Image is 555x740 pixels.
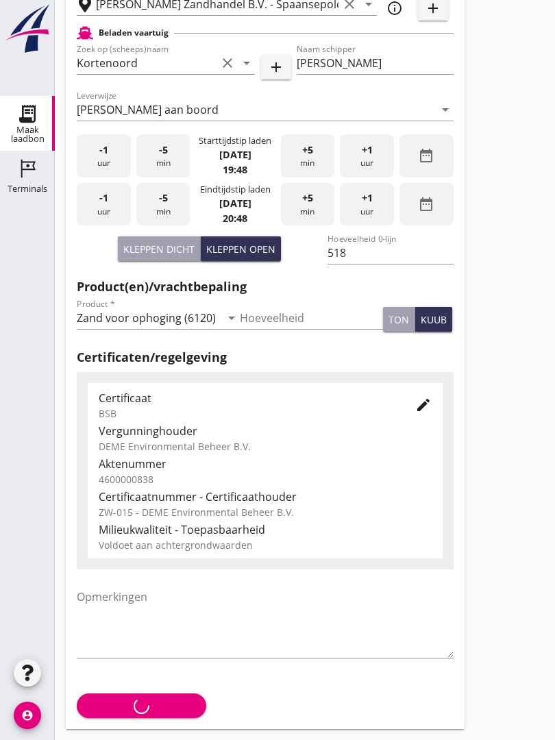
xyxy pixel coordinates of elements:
textarea: Opmerkingen [77,586,454,658]
div: min [136,134,190,177]
div: 4600000838 [99,472,432,486]
i: arrow_drop_down [437,101,454,118]
div: Kleppen open [206,242,275,256]
div: min [136,183,190,226]
input: Naam schipper [297,52,454,74]
h2: Product(en)/vrachtbepaling [77,277,454,296]
strong: 20:48 [223,212,247,225]
div: uur [77,183,131,226]
div: ton [388,312,409,327]
div: uur [340,183,394,226]
div: Vergunninghouder [99,423,432,439]
div: Milieukwaliteit - Toepasbaarheid [99,521,432,538]
button: Kleppen dicht [118,236,201,261]
i: arrow_drop_down [238,55,255,71]
input: Product * [77,307,221,329]
div: uur [77,134,131,177]
i: account_circle [14,702,41,729]
div: Eindtijdstip laden [200,183,271,196]
span: +1 [362,143,373,158]
i: date_range [418,147,434,164]
strong: [DATE] [219,148,251,161]
input: Zoek op (scheeps)naam [77,52,217,74]
span: -1 [99,143,108,158]
div: kuub [421,312,447,327]
div: Starttijdstip laden [199,134,271,147]
span: +5 [302,143,313,158]
input: Hoeveelheid [240,307,384,329]
h2: Certificaten/regelgeving [77,348,454,367]
div: uur [340,134,394,177]
div: DEME Environmental Beheer B.V. [99,439,432,454]
img: logo-small.a267ee39.svg [3,3,52,54]
strong: 19:48 [223,163,247,176]
span: -5 [159,190,168,206]
i: add [268,59,284,75]
button: Kleppen open [201,236,281,261]
span: +1 [362,190,373,206]
i: date_range [418,196,434,212]
button: kuub [415,307,452,332]
div: Certificaat [99,390,393,406]
div: Voldoet aan achtergrondwaarden [99,538,432,552]
div: Certificaatnummer - Certificaathouder [99,489,432,505]
span: -1 [99,190,108,206]
div: Terminals [8,184,47,193]
i: clear [219,55,236,71]
div: [PERSON_NAME] aan boord [77,103,219,116]
div: min [281,183,335,226]
i: edit [415,397,432,413]
span: -5 [159,143,168,158]
span: +5 [302,190,313,206]
strong: [DATE] [219,197,251,210]
div: min [281,134,335,177]
button: ton [383,307,415,332]
div: ZW-015 - DEME Environmental Beheer B.V. [99,505,432,519]
i: arrow_drop_down [223,310,240,326]
div: Kleppen dicht [123,242,195,256]
h2: Beladen vaartuig [99,27,169,39]
div: BSB [99,406,393,421]
input: Hoeveelheid 0-lijn [328,242,453,264]
div: Aktenummer [99,456,432,472]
